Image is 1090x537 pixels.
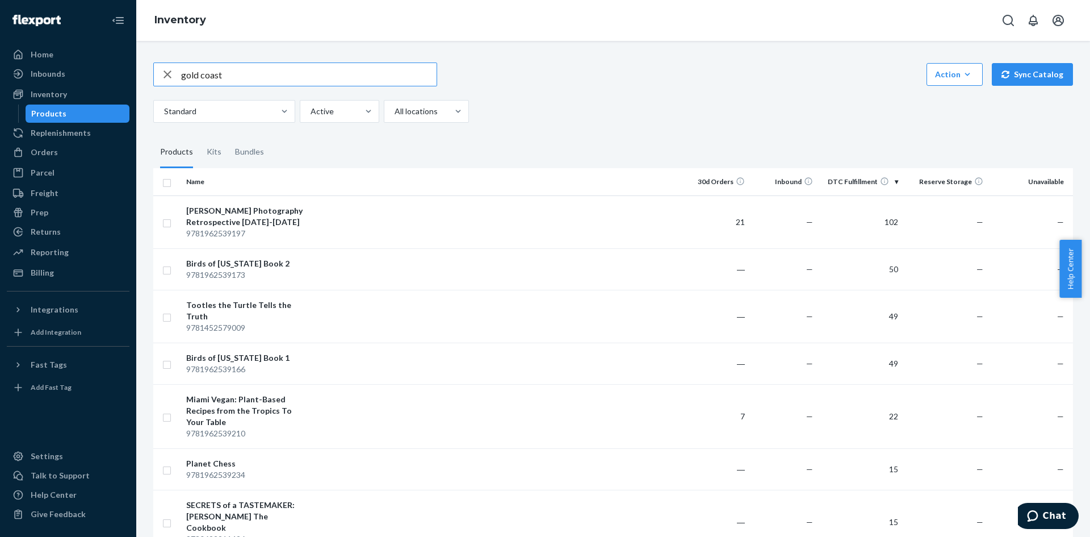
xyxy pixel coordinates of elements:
div: Tootles the Turtle Tells the Truth [186,299,305,322]
span: — [806,264,813,274]
input: Search inventory by name or sku [181,63,437,86]
span: — [1057,464,1064,474]
div: Give Feedback [31,509,86,520]
span: — [806,359,813,368]
th: Reserve Storage [903,168,988,195]
a: Inventory [154,14,206,26]
div: Settings [31,451,63,462]
th: Name [182,168,309,195]
div: Products [31,108,66,119]
div: Inbounds [31,68,65,80]
a: Home [7,45,129,64]
div: Miami Vegan: Plant-Based Recipes from the Tropics To Your Table [186,394,305,428]
span: — [976,411,983,421]
span: — [806,464,813,474]
a: Freight [7,184,129,202]
span: — [806,311,813,321]
div: Products [160,136,193,168]
div: Planet Chess [186,458,305,469]
a: Prep [7,203,129,222]
td: ― [681,248,749,290]
button: Sync Catalog [992,63,1073,86]
button: Action [927,63,983,86]
button: Close Navigation [107,9,129,32]
a: Settings [7,447,129,465]
span: — [806,517,813,527]
th: Inbound [749,168,817,195]
a: Add Integration [7,323,129,342]
th: DTC Fulfillment [817,168,903,195]
ol: breadcrumbs [145,4,215,37]
span: — [976,359,983,368]
td: 21 [681,195,749,248]
div: Add Fast Tag [31,382,72,392]
div: Help Center [31,489,77,501]
div: Billing [31,267,54,278]
div: Bundles [235,136,264,168]
th: 30d Orders [681,168,749,195]
span: — [976,217,983,227]
div: 9781962539166 [186,364,305,375]
div: 9781452579009 [186,322,305,334]
button: Open account menu [1047,9,1070,32]
td: 7 [681,384,749,448]
div: 9781962539210 [186,428,305,439]
button: Talk to Support [7,467,129,485]
span: — [806,217,813,227]
td: 49 [817,343,903,384]
a: Parcel [7,164,129,182]
input: Standard [163,106,164,117]
div: Home [31,49,53,60]
div: Parcel [31,167,54,178]
div: SECRETS of a TASTEMAKER: [PERSON_NAME] The Cookbook [186,499,305,534]
button: Open Search Box [997,9,1020,32]
td: 102 [817,195,903,248]
span: — [976,464,983,474]
div: Fast Tags [31,359,67,371]
iframe: Opens a widget where you can chat to one of our agents [1018,503,1079,531]
span: — [1057,311,1064,321]
div: Reporting [31,247,69,258]
td: 50 [817,248,903,290]
div: Add Integration [31,327,81,337]
div: Replenishments [31,127,91,139]
div: 9781962539234 [186,469,305,481]
div: Birds of [US_STATE] Book 2 [186,258,305,269]
div: Prep [31,207,48,218]
td: 15 [817,448,903,490]
td: 22 [817,384,903,448]
th: Unavailable [988,168,1073,195]
div: Freight [31,188,58,199]
div: Inventory [31,89,67,100]
span: — [1057,411,1064,421]
td: 49 [817,290,903,343]
span: — [976,264,983,274]
a: Inventory [7,85,129,103]
td: ― [681,343,749,384]
span: — [976,517,983,527]
a: Orders [7,143,129,161]
div: Action [935,69,974,80]
a: Returns [7,223,129,241]
a: Add Fast Tag [7,378,129,397]
div: 9781962539197 [186,228,305,239]
img: Flexport logo [12,15,61,26]
input: Active [309,106,311,117]
div: Orders [31,147,58,158]
button: Integrations [7,301,129,319]
span: — [976,311,983,321]
a: Billing [7,264,129,282]
button: Fast Tags [7,356,129,374]
div: [PERSON_NAME] Photography Retrospective [DATE]-[DATE] [186,205,305,228]
span: — [806,411,813,421]
div: Birds of [US_STATE] Book 1 [186,352,305,364]
button: Help Center [1059,240,1081,298]
td: ― [681,448,749,490]
div: Integrations [31,304,78,315]
span: — [1057,264,1064,274]
div: 9781962539173 [186,269,305,281]
a: Products [26,105,130,123]
a: Replenishments [7,124,129,142]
